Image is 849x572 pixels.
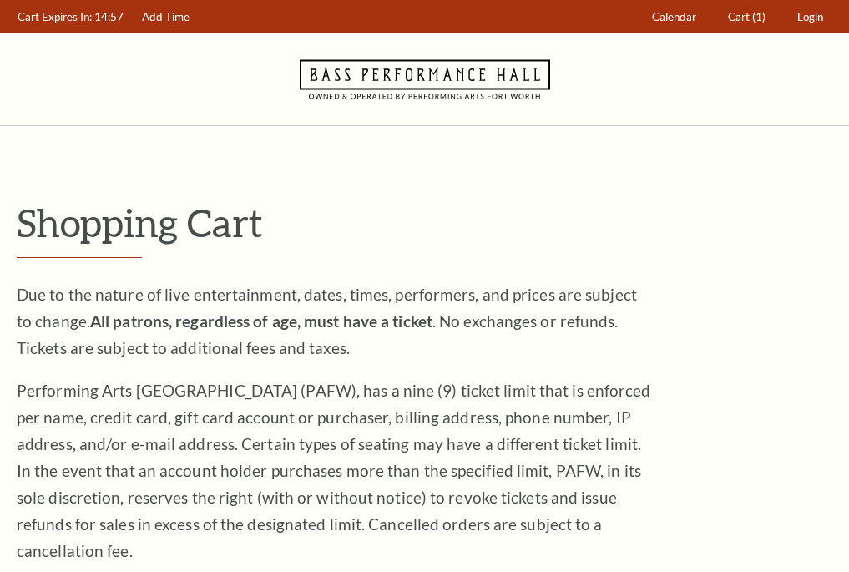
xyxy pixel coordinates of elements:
[752,10,766,23] span: (1)
[652,10,696,23] span: Calendar
[728,10,750,23] span: Cart
[644,1,705,33] a: Calendar
[90,311,432,331] strong: All patrons, regardless of age, must have a ticket
[94,10,124,23] span: 14:57
[17,377,651,564] p: Performing Arts [GEOGRAPHIC_DATA] (PAFW), has a nine (9) ticket limit that is enforced per name, ...
[790,1,831,33] a: Login
[720,1,774,33] a: Cart (1)
[797,10,823,23] span: Login
[17,285,637,357] span: Due to the nature of live entertainment, dates, times, performers, and prices are subject to chan...
[134,1,198,33] a: Add Time
[17,201,832,244] p: Shopping Cart
[18,10,92,23] span: Cart Expires In:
